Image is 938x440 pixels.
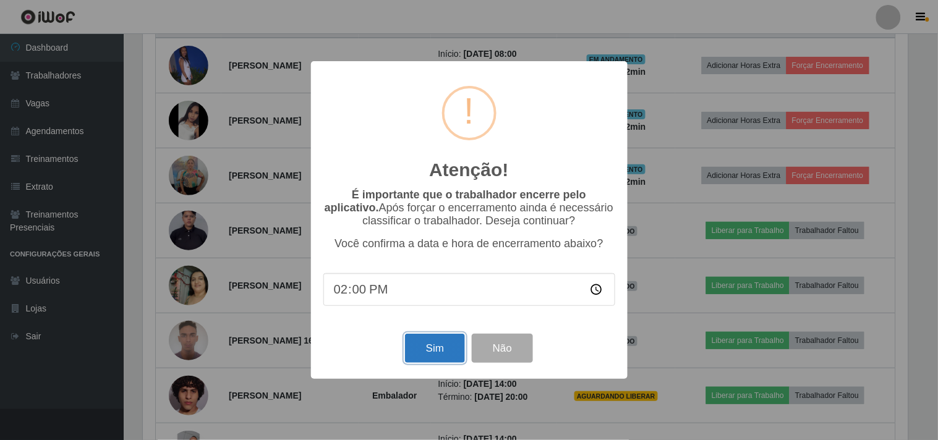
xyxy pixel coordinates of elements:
[323,188,615,227] p: Após forçar o encerramento ainda é necessário classificar o trabalhador. Deseja continuar?
[405,334,465,363] button: Sim
[323,237,615,250] p: Você confirma a data e hora de encerramento abaixo?
[325,188,586,214] b: É importante que o trabalhador encerre pelo aplicativo.
[472,334,533,363] button: Não
[429,159,508,181] h2: Atenção!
